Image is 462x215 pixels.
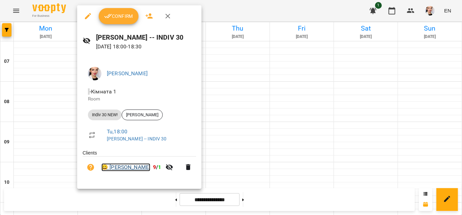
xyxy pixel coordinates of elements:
[153,164,161,170] b: /
[153,164,156,170] span: 9
[83,159,99,175] button: Unpaid. Bill the attendance?
[88,67,101,80] img: a7f3889b8e8428a109a73121dfefc63d.jpg
[88,96,191,102] p: Room
[88,88,118,95] span: - Кімната 1
[107,128,127,135] a: Tu , 18:00
[83,149,196,181] ul: Clients
[88,112,122,118] span: Indiv 30 NEW!
[99,8,138,24] button: Confirm
[104,12,133,20] span: Confirm
[122,110,163,120] div: [PERSON_NAME]
[122,112,162,118] span: [PERSON_NAME]
[96,43,196,51] p: [DATE] 18:00 - 18:30
[96,32,196,43] h6: [PERSON_NAME] -- INDIV 30
[101,163,150,171] a: 😀 [PERSON_NAME]
[158,164,161,170] span: 1
[107,70,148,77] a: [PERSON_NAME]
[107,136,167,141] a: [PERSON_NAME] -- INDIV 30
